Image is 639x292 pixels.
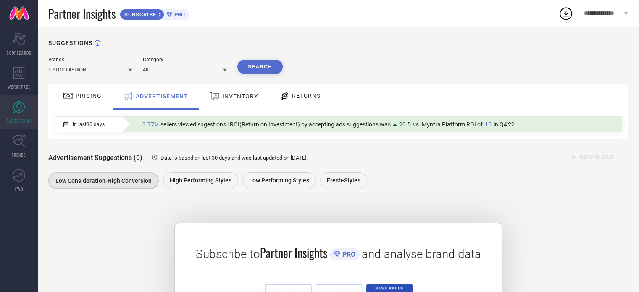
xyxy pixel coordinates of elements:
[249,177,309,184] span: Low Performing Styles
[160,155,308,161] span: Data is based on last 30 days and was last updated on [DATE] .
[172,11,185,18] span: PRO
[7,50,32,56] span: SCORECARDS
[143,57,227,63] div: Category
[494,121,515,128] span: in Q4'22
[327,177,360,184] span: Fresh-Styles
[15,186,23,192] span: FWD
[48,39,92,46] h1: SUGGESTIONS
[120,11,158,18] span: SUBSCRIBE
[76,92,102,99] span: PRICING
[160,121,391,128] span: sellers viewed sugestions | ROI(Return on Investment) by accepting ads suggestions was
[138,119,519,130] div: Percentage of sellers who have viewed suggestions for the current Insight Type
[485,121,492,128] span: 15
[196,247,260,261] span: Subscribe to
[48,57,132,63] div: Brands
[8,84,31,90] span: WORKSPACE
[48,154,142,162] span: Advertisement Suggestions (0)
[260,244,327,261] span: Partner Insights
[362,247,481,261] span: and analyse brand data
[237,60,283,74] button: Search
[12,152,26,158] span: TRENDS
[73,121,105,127] span: In last 30 days
[120,7,189,20] a: SUBSCRIBEPRO
[399,121,411,128] span: 20.5
[413,121,483,128] span: vs. Myntra Platform ROI of
[222,93,258,100] span: INVENTORY
[6,118,32,124] span: SUGGESTIONS
[136,93,188,100] span: ADVERTISEMENT
[558,6,573,21] div: Open download list
[292,92,321,99] span: RETURNS
[55,177,152,184] span: Low Consideration-High Conversion
[340,250,355,258] span: PRO
[142,121,158,128] span: 3.77%
[48,5,116,22] span: Partner Insights
[170,177,231,184] span: High Performing Styles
